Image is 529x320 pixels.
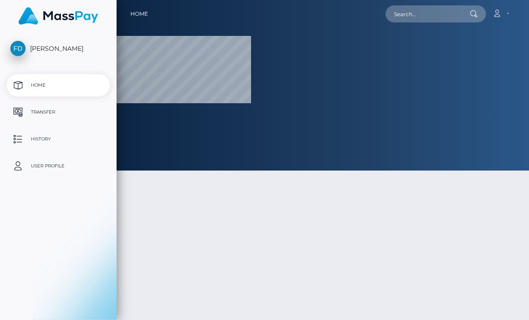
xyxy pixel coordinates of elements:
[7,44,110,53] span: [PERSON_NAME]
[386,5,470,22] input: Search...
[10,105,106,119] p: Transfer
[7,74,110,96] a: Home
[7,128,110,150] a: History
[10,132,106,146] p: History
[7,101,110,123] a: Transfer
[18,7,98,25] img: MassPay
[10,159,106,173] p: User Profile
[130,4,148,23] a: Home
[7,155,110,177] a: User Profile
[10,79,106,92] p: Home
